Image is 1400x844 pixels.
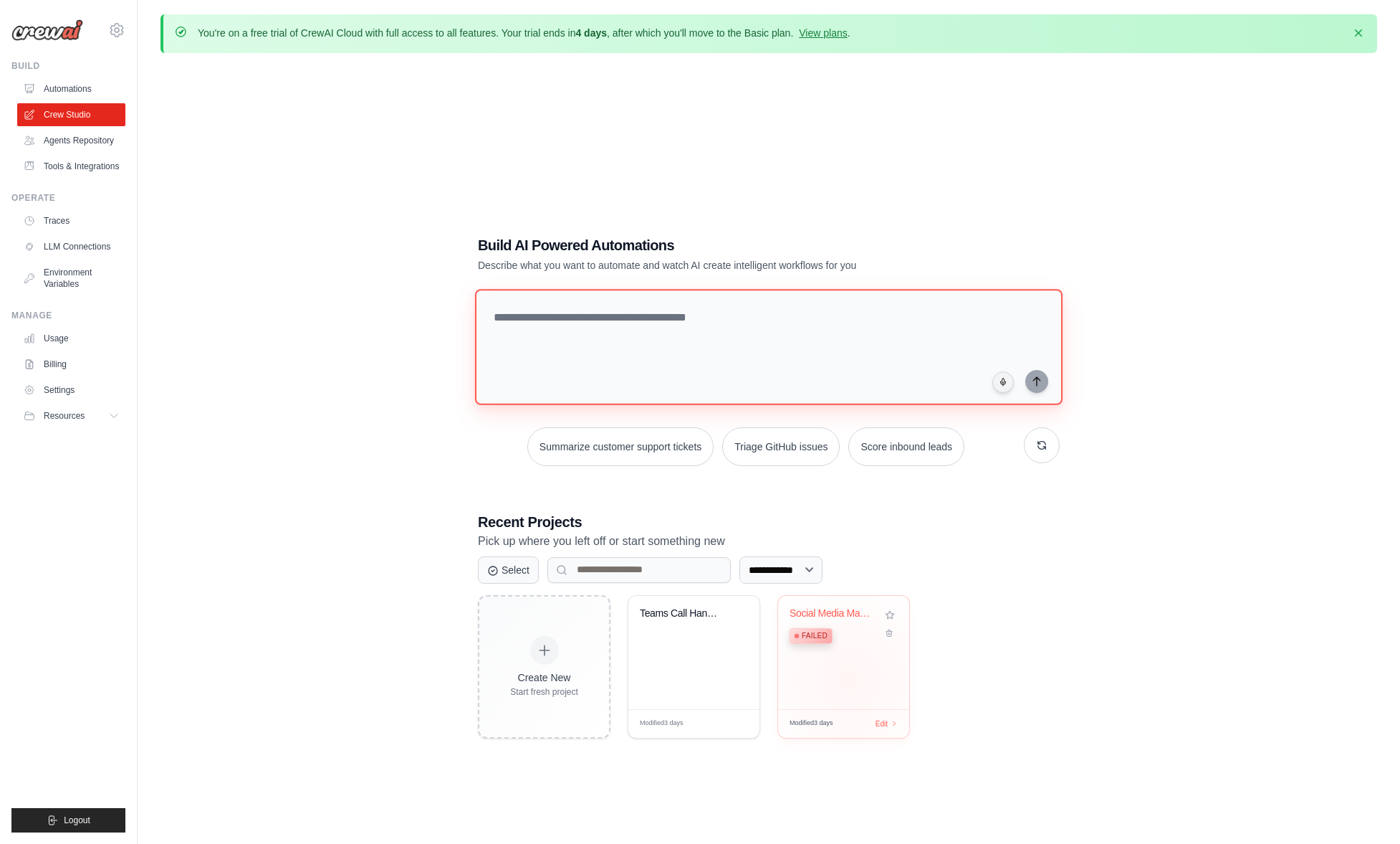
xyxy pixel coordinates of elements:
[17,235,125,258] a: LLM Connections
[17,261,125,295] a: Environment Variables
[790,719,833,729] span: Modified 3 days
[802,630,828,642] span: Failed
[17,77,125,100] a: Automations
[11,19,83,41] img: Logo
[527,427,714,466] button: Summarize customer support tickets
[640,607,727,620] div: Teams Call Handler with Dynamics 365 Integration
[882,626,898,640] button: Delete project
[17,103,125,126] a: Crew Studio
[726,719,738,729] span: Edit
[17,129,125,152] a: Agents Repository
[992,371,1014,393] button: Click to speak your automation idea
[17,209,125,232] a: Traces
[640,719,684,729] span: Modified 3 days
[11,310,125,321] div: Manage
[478,235,959,255] h1: Build AI Powered Automations
[17,327,125,350] a: Usage
[11,808,125,833] button: Logout
[11,60,125,72] div: Build
[11,192,125,204] div: Operate
[575,27,607,39] strong: 4 days
[17,379,125,402] a: Settings
[64,815,90,826] span: Logout
[198,26,850,40] p: You're on a free trial of CrewAI Cloud with full access to all features. Your trial ends in , aft...
[790,607,876,620] div: Social Media Management & Analytics Crew
[44,410,85,422] span: Resources
[478,512,1060,532] h3: Recent Projects
[510,686,578,698] div: Start fresh project
[1024,427,1060,463] button: Get new suggestions
[17,155,125,178] a: Tools & Integrations
[478,258,959,272] p: Describe what you want to automate and watch AI create intelligent workflows for you
[17,404,125,427] button: Resources
[478,556,539,584] button: Select
[876,719,888,729] span: Edit
[722,427,840,466] button: Triage GitHub issues
[17,353,125,376] a: Billing
[510,670,578,685] div: Create New
[478,532,1060,551] p: Pick up where you left off or start something new
[882,607,898,623] button: Add to favorites
[799,27,847,39] a: View plans
[848,427,964,466] button: Score inbound leads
